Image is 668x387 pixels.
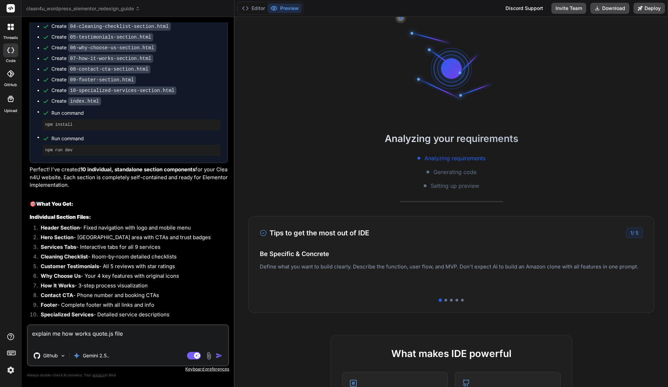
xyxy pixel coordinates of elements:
[45,147,218,153] pre: npm run dev
[68,54,153,63] code: 07-how-it-works-section.html
[424,154,485,162] span: Analyzing requirements
[68,33,153,41] code: 05-testimonials-section.html
[239,3,268,13] button: Editor
[35,234,228,243] li: - [GEOGRAPHIC_DATA] area with CTAs and trust badges
[51,55,153,62] div: Create
[35,292,228,301] li: - Phone number and booking CTAs
[636,230,638,236] span: 5
[6,58,16,64] label: code
[26,5,140,12] span: clean4u_wordpress_elementor_redesign_guide
[51,110,220,116] span: Run command
[216,352,223,359] img: icon
[590,3,629,14] button: Download
[51,87,176,94] div: Create
[41,253,88,260] strong: Cleaning Checklist
[30,200,228,208] h2: 🎯
[68,86,176,95] code: 10-specialized-services-section.html
[51,135,220,142] span: Run command
[551,3,586,14] button: Invite Team
[51,98,101,105] div: Create
[431,182,479,190] span: Setting up preview
[630,230,632,236] span: 1
[235,131,668,146] h2: Analyzing your requirements
[4,82,17,88] label: GitHub
[68,76,136,84] code: 09-footer-section.html
[35,253,228,263] li: - Room-by-room detailed checklists
[35,311,228,320] li: - Detailed service descriptions
[35,243,228,253] li: - Interactive tabs for all 9 services
[51,44,156,51] div: Create
[43,352,58,359] p: Github
[35,272,228,282] li: - Your 4 key features with original icons
[41,302,57,308] strong: Footer
[626,227,643,238] div: /
[41,292,73,298] strong: Contact CTA
[205,352,213,360] img: attachment
[501,3,547,14] div: Discord Support
[68,65,150,73] code: 08-contact-cta-section.html
[433,168,477,176] span: Generating code
[41,273,81,279] strong: Why Choose Us
[30,214,91,220] strong: Individual Section Files:
[73,352,80,359] img: Gemini 2.5 Pro
[3,35,18,41] label: threads
[260,228,369,238] h3: Tips to get the most out of IDE
[41,224,80,231] strong: Header Section
[51,33,153,41] div: Create
[80,166,195,173] strong: 10 individual, standalone section components
[51,23,171,30] div: Create
[68,97,101,105] code: index.html
[35,282,228,292] li: - 3-step process visualization
[41,311,94,318] strong: Specialized Services
[5,364,17,376] img: settings
[633,3,665,14] button: Deploy
[342,346,561,361] h2: What makes IDE powerful
[268,3,302,13] button: Preview
[35,224,228,234] li: - Fixed navigation with logo and mobile menu
[41,234,73,241] strong: Hero Section
[92,373,105,377] span: privacy
[4,108,17,114] label: Upload
[27,366,229,372] p: Keyboard preferences
[35,263,228,272] li: - All 5 reviews with star ratings
[27,372,229,378] p: Always double-check its answers. Your in Bind
[41,282,75,289] strong: How It Works
[30,166,228,189] p: Perfect! I've created for your Clean4U website. Each section is completely self-contained and rea...
[68,22,171,31] code: 04-cleaning-checklist-section.html
[41,263,99,269] strong: Customer Testimonials
[36,201,73,207] strong: What You Get:
[45,122,218,128] pre: npm install
[260,249,643,258] h4: Be Specific & Concrete
[28,325,228,346] textarea: explain me how works quote.js file
[41,244,76,250] strong: Services Tabs
[35,301,228,311] li: - Complete footer with all links and info
[51,65,150,73] div: Create
[83,352,109,359] p: Gemini 2.5..
[68,44,156,52] code: 06-why-choose-us-section.html
[51,76,136,83] div: Create
[60,353,66,359] img: Pick Models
